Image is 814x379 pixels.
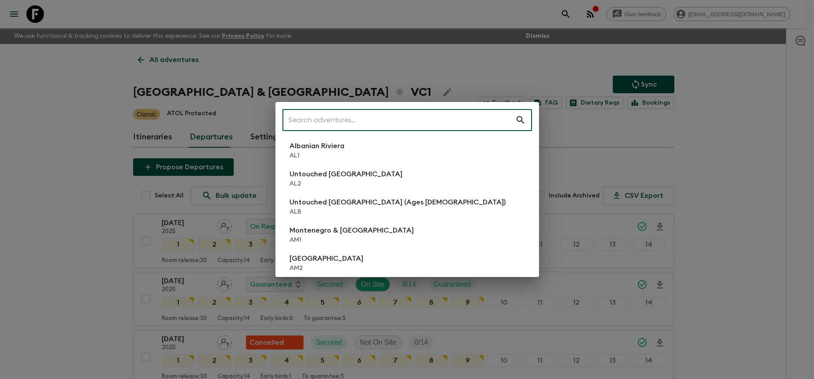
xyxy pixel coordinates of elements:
p: ALB [289,208,506,216]
p: AL2 [289,179,402,188]
p: Albanian Riviera [289,141,344,151]
input: Search adventures... [282,108,515,132]
p: Montenegro & [GEOGRAPHIC_DATA] [289,225,414,236]
p: [GEOGRAPHIC_DATA] [289,253,363,264]
p: AM2 [289,264,363,273]
p: AM1 [289,236,414,244]
p: AL1 [289,151,344,160]
p: Untouched [GEOGRAPHIC_DATA] [289,169,402,179]
p: Untouched [GEOGRAPHIC_DATA] (Ages [DEMOGRAPHIC_DATA]) [289,197,506,208]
